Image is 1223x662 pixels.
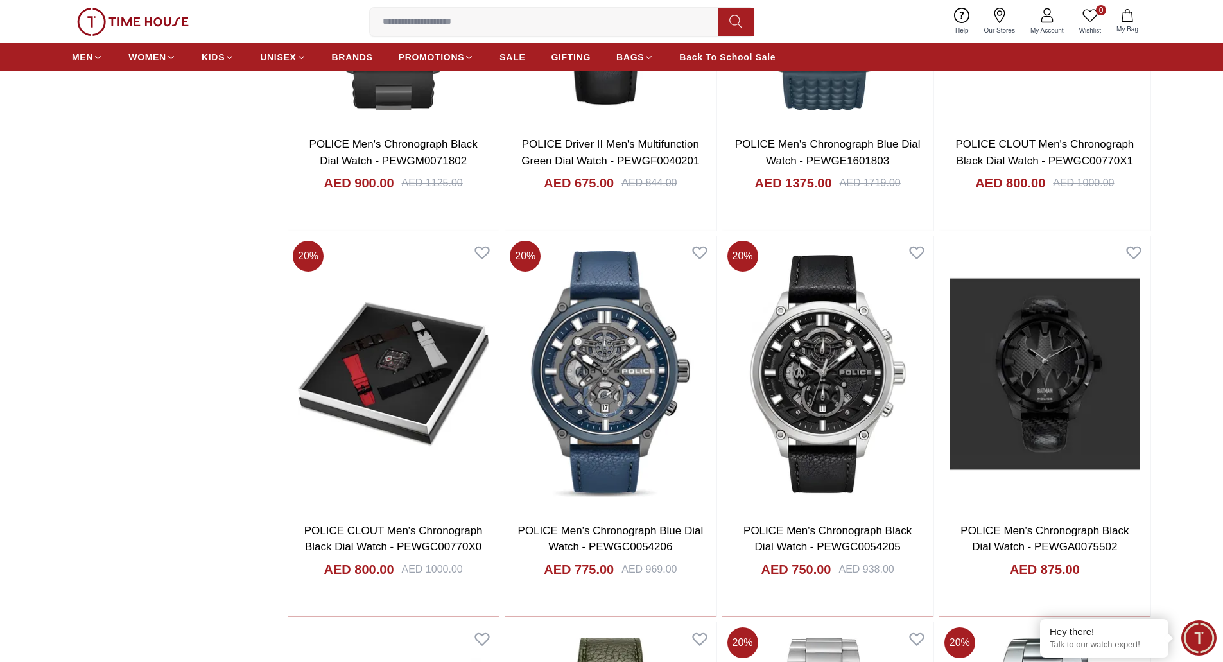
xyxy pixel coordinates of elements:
[293,241,324,272] span: 20 %
[332,46,373,69] a: BRANDS
[722,236,933,512] img: POLICE Men's Chronograph Black Dial Watch - PEWGC0054205
[1025,26,1069,35] span: My Account
[324,174,394,192] h4: AED 900.00
[840,175,901,191] div: AED 1719.00
[976,5,1023,38] a: Our Stores
[399,46,474,69] a: PROMOTIONS
[72,51,93,64] span: MEN
[1010,561,1080,579] h4: AED 875.00
[616,51,644,64] span: BAGS
[77,8,189,36] img: ...
[1111,24,1143,34] span: My Bag
[499,51,525,64] span: SALE
[1074,26,1106,35] span: Wishlist
[735,138,921,167] a: POLICE Men's Chronograph Blue Dial Watch - PEWGE1601803
[1071,5,1109,38] a: 0Wishlist
[950,26,974,35] span: Help
[202,46,234,69] a: KIDS
[955,138,1134,167] a: POLICE CLOUT Men's Chronograph Black Dial Watch - PEWGC00770X1
[332,51,373,64] span: BRANDS
[616,46,654,69] a: BAGS
[128,46,176,69] a: WOMEN
[309,138,478,167] a: POLICE Men's Chronograph Black Dial Watch - PEWGM0071802
[288,236,499,512] img: POLICE CLOUT Men's Chronograph Black Dial Watch - PEWGC00770X0
[518,525,704,553] a: POLICE Men's Chronograph Blue Dial Watch - PEWGC0054206
[544,561,614,579] h4: AED 775.00
[510,241,541,272] span: 20 %
[979,26,1020,35] span: Our Stores
[551,46,591,69] a: GIFTING
[1181,620,1217,656] div: Chat Widget
[324,561,394,579] h4: AED 800.00
[838,562,894,577] div: AED 938.00
[128,51,166,64] span: WOMEN
[621,175,677,191] div: AED 844.00
[505,236,716,512] img: POLICE Men's Chronograph Blue Dial Watch - PEWGC0054206
[975,174,1045,192] h4: AED 800.00
[499,46,525,69] a: SALE
[304,525,483,553] a: POLICE CLOUT Men's Chronograph Black Dial Watch - PEWGC00770X0
[727,627,758,658] span: 20 %
[960,525,1129,553] a: POLICE Men's Chronograph Black Dial Watch - PEWGA0075502
[521,138,699,167] a: POLICE Driver II Men's Multifunction Green Dial Watch - PEWGF0040201
[260,46,306,69] a: UNISEX
[399,51,465,64] span: PROMOTIONS
[72,46,103,69] a: MEN
[679,51,776,64] span: Back To School Sale
[1053,175,1114,191] div: AED 1000.00
[948,5,976,38] a: Help
[1109,6,1146,37] button: My Bag
[743,525,912,553] a: POLICE Men's Chronograph Black Dial Watch - PEWGC0054205
[544,174,614,192] h4: AED 675.00
[551,51,591,64] span: GIFTING
[679,46,776,69] a: Back To School Sale
[1050,640,1159,650] p: Talk to our watch expert!
[402,562,463,577] div: AED 1000.00
[260,51,296,64] span: UNISEX
[754,174,831,192] h4: AED 1375.00
[761,561,831,579] h4: AED 750.00
[1096,5,1106,15] span: 0
[1050,625,1159,638] div: Hey there!
[727,241,758,272] span: 20 %
[202,51,225,64] span: KIDS
[944,627,975,658] span: 20 %
[402,175,463,191] div: AED 1125.00
[939,236,1150,512] img: POLICE Men's Chronograph Black Dial Watch - PEWGA0075502
[621,562,677,577] div: AED 969.00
